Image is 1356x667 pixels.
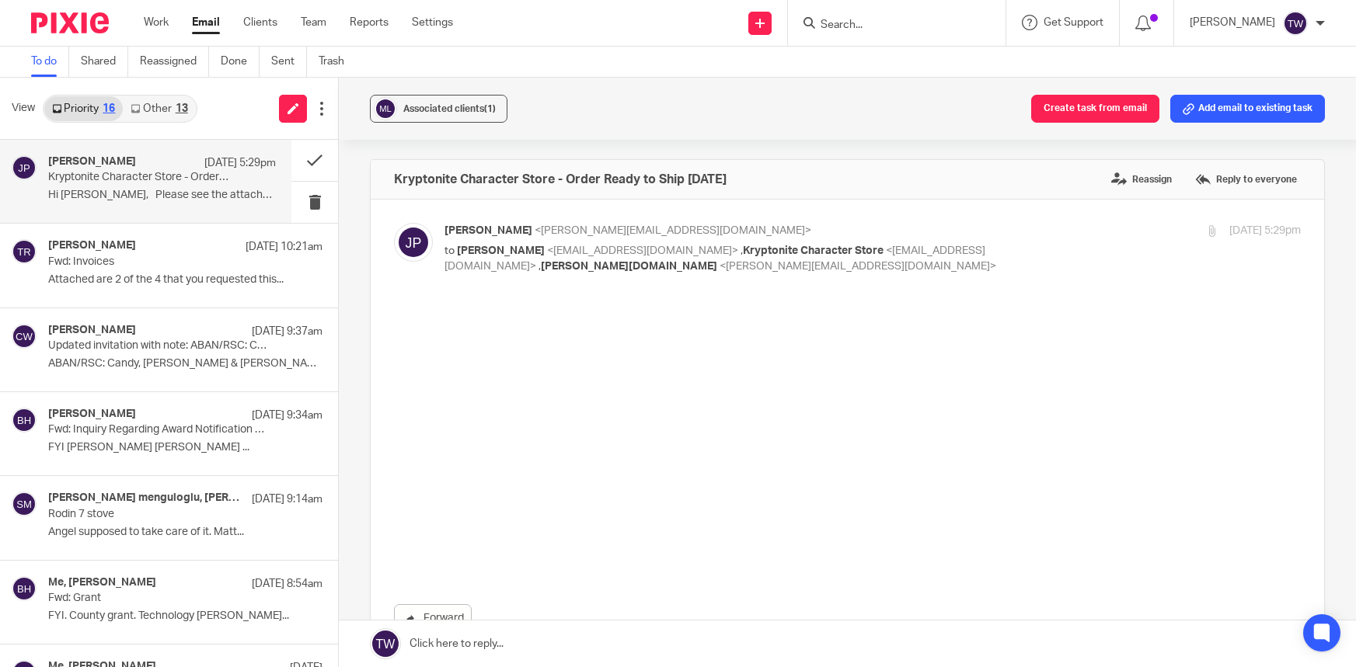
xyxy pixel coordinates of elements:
[48,492,244,505] h4: [PERSON_NAME] menguloglu, [PERSON_NAME]
[48,423,268,436] p: Fwd: Inquiry Regarding Award Notification and Fund Availability
[176,103,188,114] div: 13
[484,104,496,113] span: (1)
[12,100,35,116] span: View
[252,408,322,423] p: [DATE] 9:34am
[48,592,268,605] p: Fwd: Grant
[319,47,356,77] a: Trash
[539,261,541,272] span: ,
[31,47,69,77] a: To do
[48,324,136,337] h4: [PERSON_NAME]
[12,492,37,516] img: svg%3E
[412,15,453,30] a: Settings
[243,15,277,30] a: Clients
[252,324,322,339] p: [DATE] 9:37am
[12,239,37,264] img: svg%3E
[48,508,268,521] p: Rodin 7 stove
[12,155,37,180] img: svg%3E
[403,104,496,113] span: Associated clients
[271,47,307,77] a: Sent
[48,339,268,353] p: Updated invitation with note: ABAN/RSC: Candy, [PERSON_NAME] & [PERSON_NAME] @ [DATE] 2pm - 3:20p...
[48,239,136,252] h4: [PERSON_NAME]
[541,261,717,272] span: [PERSON_NAME][DOMAIN_NAME]
[192,15,220,30] a: Email
[144,15,169,30] a: Work
[370,95,507,123] button: Associated clients(1)
[1044,17,1103,28] span: Get Support
[12,408,37,433] img: svg%3E
[221,47,260,77] a: Done
[741,245,743,256] span: ,
[457,245,545,256] span: [PERSON_NAME]
[123,96,195,121] a: Other13
[252,576,322,592] p: [DATE] 8:54am
[246,239,322,255] p: [DATE] 10:21am
[1170,95,1325,123] button: Add email to existing task
[1107,168,1176,191] label: Reassign
[444,225,532,236] span: [PERSON_NAME]
[720,261,996,272] span: <[PERSON_NAME][EMAIL_ADDRESS][DOMAIN_NAME]>
[48,155,136,168] h4: [PERSON_NAME]
[48,171,231,184] p: Kryptonite Character Store - Order Ready to Ship [DATE]
[48,610,322,623] p: FYI. County grant. Technology [PERSON_NAME]...
[140,47,209,77] a: Reassigned
[350,15,389,30] a: Reports
[1229,223,1301,239] p: [DATE] 5:29pm
[48,526,322,539] p: Angel supposed to take care of it. Matt...
[301,15,326,30] a: Team
[444,245,455,256] span: to
[535,225,811,236] span: <[PERSON_NAME][EMAIL_ADDRESS][DOMAIN_NAME]>
[394,604,472,632] a: Forward
[374,97,397,120] img: svg%3E
[48,408,136,421] h4: [PERSON_NAME]
[31,12,109,33] img: Pixie
[12,324,37,349] img: svg%3E
[743,245,884,256] span: Kryptonite Character Store
[1031,95,1159,123] button: Create task from email
[1190,15,1275,30] p: [PERSON_NAME]
[48,189,276,202] p: Hi [PERSON_NAME], Please see the attached...
[1283,11,1308,36] img: svg%3E
[204,155,276,171] p: [DATE] 5:29pm
[394,223,433,262] img: svg%3E
[12,576,37,601] img: svg%3E
[1191,168,1301,191] label: Reply to everyone
[252,492,322,507] p: [DATE] 9:14am
[44,96,123,121] a: Priority16
[81,47,128,77] a: Shared
[103,103,115,114] div: 16
[48,273,322,287] p: Attached are 2 of the 4 that you requested this...
[48,441,322,454] p: FYI [PERSON_NAME] [PERSON_NAME] ...
[48,576,156,589] h4: Me, [PERSON_NAME]
[547,245,738,256] span: <[EMAIL_ADDRESS][DOMAIN_NAME]>
[48,255,268,269] p: Fwd: Invoices
[48,357,322,370] p: ABAN/RSC: Candy, [PERSON_NAME] & [PERSON_NAME] You have...
[394,172,727,187] h4: Kryptonite Character Store - Order Ready to Ship [DATE]
[819,19,959,33] input: Search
